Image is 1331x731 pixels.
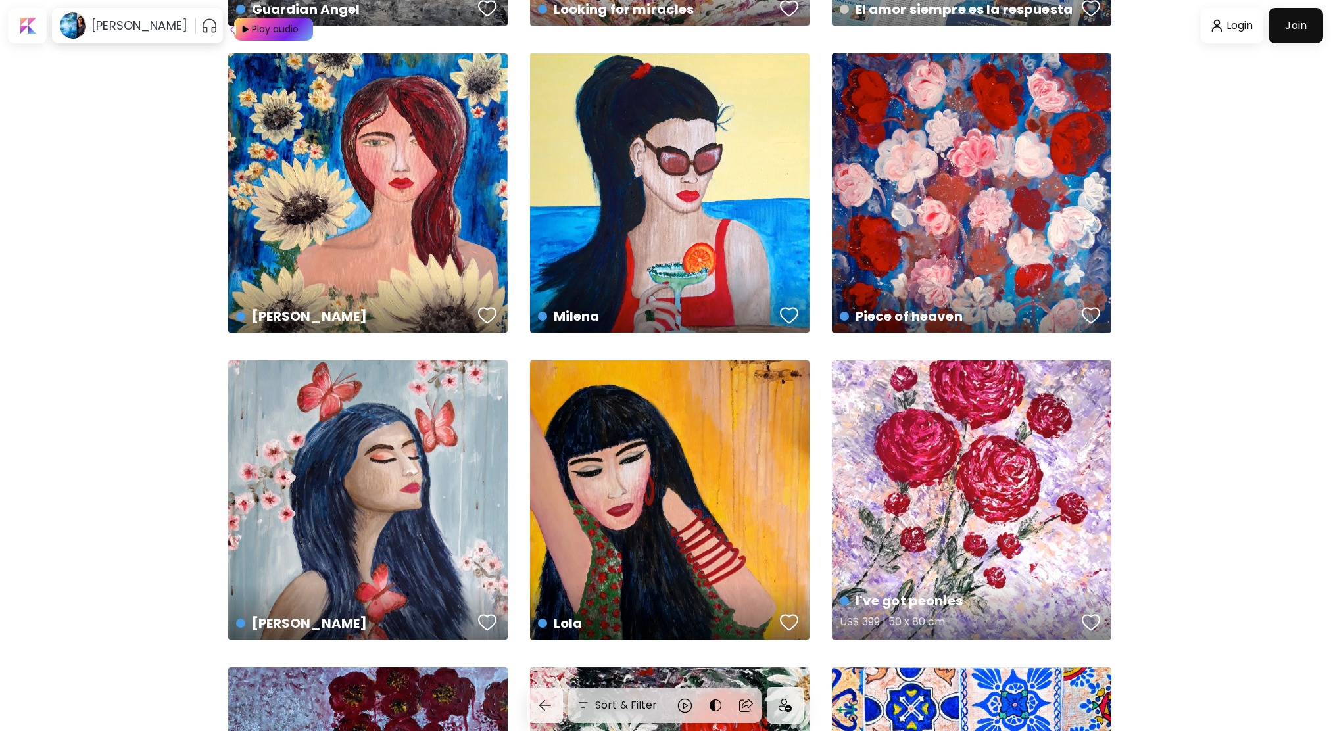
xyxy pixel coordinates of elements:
a: [PERSON_NAME]favoriteshttps://cdn.kaleido.art/CDN/Artwork/172173/Primary/medium.webp?updated=764014 [228,360,508,640]
a: Join [1269,8,1323,43]
h5: US$ 399 | 50 x 80 cm [840,611,1078,637]
img: icon [779,699,792,712]
div: Play audio [251,18,300,41]
button: favorites [1078,609,1103,636]
img: back [537,697,553,713]
button: favorites [475,609,500,636]
button: pauseOutline IconGradient Icon [201,15,218,36]
button: back [527,688,563,723]
h6: Sort & Filter [595,697,658,713]
h4: Lola [538,613,776,633]
a: Piece of heavenfavoriteshttps://cdn.kaleido.art/CDN/Artwork/172174/Primary/medium.webp?updated=76... [832,53,1111,333]
h6: [PERSON_NAME] [91,18,187,34]
button: favorites [777,302,802,329]
img: Play [234,18,251,41]
h4: Milena [538,306,776,326]
h4: Piece of heaven [840,306,1078,326]
button: favorites [1078,302,1103,329]
button: favorites [475,302,500,329]
h4: I've got peonies [840,591,1078,611]
h4: [PERSON_NAME] [236,306,474,326]
a: back [527,688,568,723]
h4: [PERSON_NAME] [236,613,474,633]
button: favorites [777,609,802,636]
a: [PERSON_NAME]favoriteshttps://cdn.kaleido.art/CDN/Artwork/172176/Primary/medium.webp?updated=764049 [228,53,508,333]
a: Lolafavoriteshttps://cdn.kaleido.art/CDN/Artwork/172172/Primary/medium.webp?updated=763999 [530,360,810,640]
img: Play [229,18,237,41]
a: I've got peoniesUS$ 399 | 50 x 80 cmfavoriteshttps://cdn.kaleido.art/CDN/Artwork/172170/Primary/m... [832,360,1111,640]
a: Milenafavoriteshttps://cdn.kaleido.art/CDN/Artwork/172175/Primary/medium.webp?updated=764033 [530,53,810,333]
